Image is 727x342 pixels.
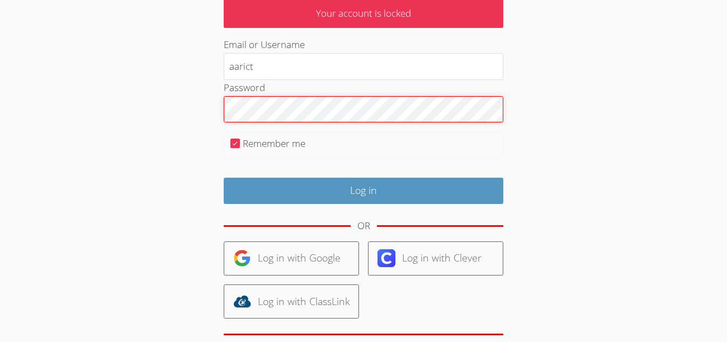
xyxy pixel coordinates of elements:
img: clever-logo-6eab21bc6e7a338710f1a6ff85c0baf02591cd810cc4098c63d3a4b26e2feb20.svg [377,249,395,267]
div: OR [357,218,370,234]
a: Log in with Google [224,241,359,275]
img: google-logo-50288ca7cdecda66e5e0955fdab243c47b7ad437acaf1139b6f446037453330a.svg [233,249,251,267]
img: classlink-logo-d6bb404cc1216ec64c9a2012d9dc4662098be43eaf13dc465df04b49fa7ab582.svg [233,292,251,310]
label: Email or Username [224,38,305,51]
label: Remember me [243,137,305,150]
input: Log in [224,178,503,204]
a: Log in with Clever [368,241,503,275]
a: Log in with ClassLink [224,284,359,319]
label: Password [224,81,265,94]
